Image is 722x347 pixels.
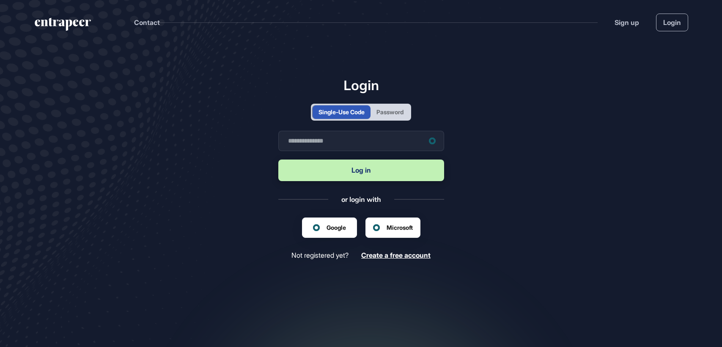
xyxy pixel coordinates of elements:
a: entrapeer-logo [34,18,92,34]
div: Single-Use Code [318,107,365,116]
span: Not registered yet? [291,251,349,259]
a: Create a free account [361,251,431,259]
a: Sign up [615,17,639,28]
button: Log in [278,160,444,181]
div: Password [376,107,404,116]
div: or login with [341,195,381,204]
a: Login [656,14,688,31]
button: Contact [134,17,160,28]
span: Microsoft [387,223,413,232]
h1: Login [278,77,444,93]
